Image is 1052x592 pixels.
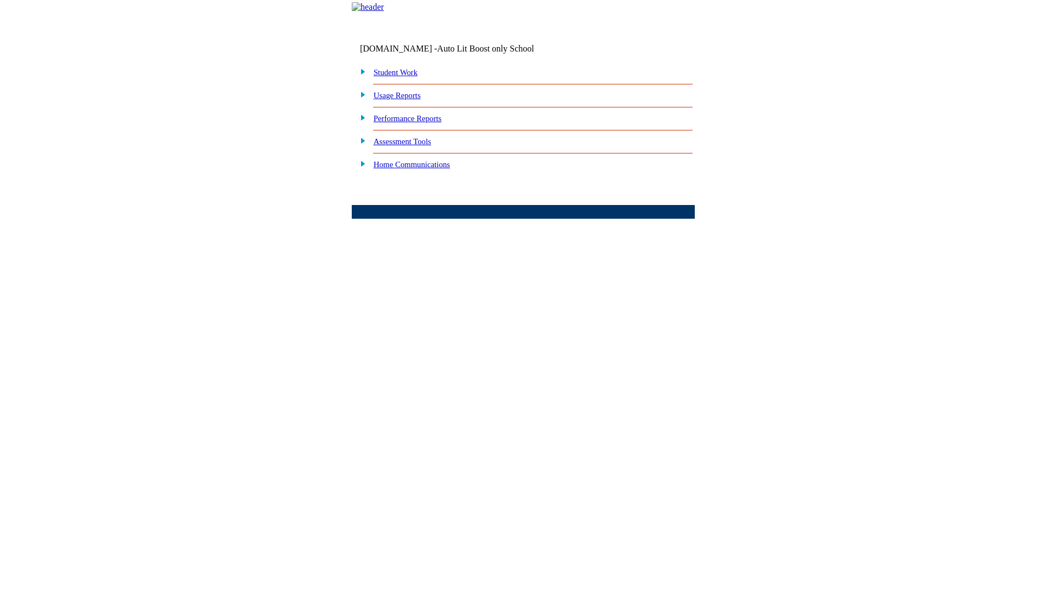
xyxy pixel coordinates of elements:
[374,114,442,123] a: Performance Reports
[374,137,431,146] a: Assessment Tools
[355,158,366,168] img: plus.gif
[355,135,366,145] img: plus.gif
[374,91,421,100] a: Usage Reports
[437,44,534,53] nobr: Auto Lit Boost only School
[355,89,366,99] img: plus.gif
[355,112,366,122] img: plus.gif
[355,66,366,76] img: plus.gif
[374,160,450,169] a: Home Communications
[374,68,418,77] a: Student Work
[360,44,562,54] td: [DOMAIN_NAME] -
[352,2,384,12] img: header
